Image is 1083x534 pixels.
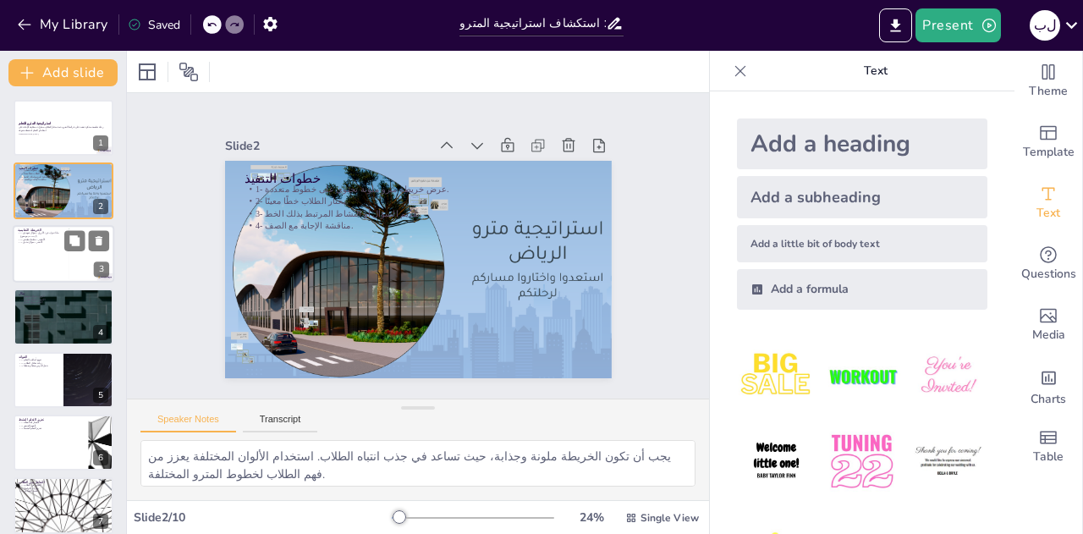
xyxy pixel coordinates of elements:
div: Get real-time input from your audience [1014,234,1082,295]
p: 3- تقديم السؤال أو النشاط المرتبط بذلك الخط. [244,207,591,219]
p: 2- مهارات التواصل. [19,487,108,490]
div: 5 [14,352,113,408]
div: 4 [14,289,113,344]
p: رحلة تعليمية مبتكرة تعتمد على خرائط المترو، حيث يختار الطلاب مسارات مختلفة للإجابة على أسئلة أو ا... [19,126,108,132]
p: 3- العمل الجماعي. [19,490,108,493]
p: 2- الفهم العميق. [19,424,84,427]
div: Add a formula [737,269,987,310]
div: Layout [134,58,161,85]
p: 1- تنويع أساليب التعلم. [19,358,58,361]
button: Export to PowerPoint [879,8,912,42]
span: Single View [640,511,699,525]
div: 3 [13,225,114,283]
p: 1- الأزرق = سؤال تمهيدي. [19,295,108,299]
div: Slide 2 / 10 [134,509,392,526]
p: 1- عرض خريطة مترو ملونة تحتوي على خطوط متعددة. [19,168,108,172]
img: 1.jpeg [737,337,816,416]
p: 3- تقديم السؤال أو النشاط المرتبط بذلك الخط. [19,175,108,179]
div: 1 [93,135,108,151]
button: Present [915,8,1000,42]
div: 2 [93,199,108,214]
div: Saved [128,17,180,33]
p: 4- مناقشة الإجابة مع الصف. [244,219,591,231]
img: 6.jpeg [909,422,987,501]
div: 2 [14,162,113,218]
span: Questions [1021,265,1076,284]
span: Charts [1031,390,1066,409]
div: Slide 2 [225,138,429,154]
p: التفاعل بين الطلاب [19,480,108,485]
div: 5 [93,388,108,403]
p: 3- جعل الدرس ممتعًا ومنظمًا. [19,364,58,367]
textarea: يجب أن تكون الخريطة ملونة وجذابة، حيث تساعد في جذب انتباه الطلاب. استخدام الألوان المختلفة يعزز م... [140,440,695,487]
p: 4- مناقشة الإجابة مع الصف. [19,178,108,181]
div: Add text boxes [1014,173,1082,234]
p: 2- يختار الطلاب خطًا معينًا. [244,195,591,207]
p: 2- زيادة تفاعل الطلاب. [19,361,58,365]
input: Insert title [459,11,605,36]
img: 2.jpeg [822,337,901,416]
p: مثال [19,291,108,296]
div: Add a heading [737,118,987,169]
span: Media [1032,326,1065,344]
p: 2- يختار الطلاب خطًا معينًا. [19,172,108,175]
img: 4.jpeg [737,422,816,501]
div: Add a table [1014,416,1082,477]
p: الخريطة التعليمية [18,228,63,233]
p: 1- المشاركة الفعالة. [19,421,84,424]
span: Position [179,62,199,82]
p: 3- الأحمر = سؤال تحدي. [18,240,63,244]
div: 7 [14,477,113,533]
div: 3 [94,261,109,277]
button: Delete Slide [89,230,109,250]
div: 24 % [571,509,612,526]
div: Add images, graphics, shapes or video [1014,295,1082,355]
p: خطوات التنفيذ [244,170,591,188]
button: My Library [13,11,115,38]
span: Text [1036,204,1060,223]
div: 6 [93,450,108,465]
div: Add ready made slides [1014,112,1082,173]
img: 3.jpeg [909,337,987,416]
div: 1 [14,100,113,156]
p: الفوائد [19,354,58,359]
div: ل ب [1030,10,1060,41]
p: 1- التعاون بين الطلاب. [19,484,108,487]
div: Add a subheading [737,176,987,218]
button: Duplicate Slide [64,230,85,250]
p: Text [754,51,998,91]
button: Add slide [8,59,118,86]
button: Transcript [243,414,318,432]
p: 1- الأزرق = سؤال تمهيدي (ماذا تعرف عن موضوع [DATE]؟) [18,231,63,237]
button: ل ب [1030,8,1060,42]
div: 7 [93,514,108,529]
p: Generated with [URL] [19,132,108,135]
p: خطوات التنفيذ [19,165,108,170]
div: Add a little bit of body text [737,225,987,262]
strong: استراتيجية المترو للتعلم [19,122,51,125]
p: تعزيز التعلم النشط [19,417,84,422]
div: Change the overall theme [1014,51,1082,112]
img: 5.jpeg [822,422,901,501]
p: 3- تعزيز التعلم النشط. [19,427,84,431]
div: 6 [14,415,113,471]
div: Add charts and graphs [1014,355,1082,416]
p: 2- الأخضر = نشاط تطبيقي. [19,298,108,301]
p: 3- الأحمر = سؤال تحدي. [19,301,108,305]
div: 4 [93,325,108,340]
p: 2- الأخضر = نشاط تطبيقي. [18,238,63,241]
button: Speaker Notes [140,414,236,432]
span: Template [1023,143,1075,162]
p: 1- عرض خريطة مترو ملونة تحتوي على خطوط متعددة. [244,184,591,195]
span: Theme [1029,82,1068,101]
span: Table [1033,448,1064,466]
